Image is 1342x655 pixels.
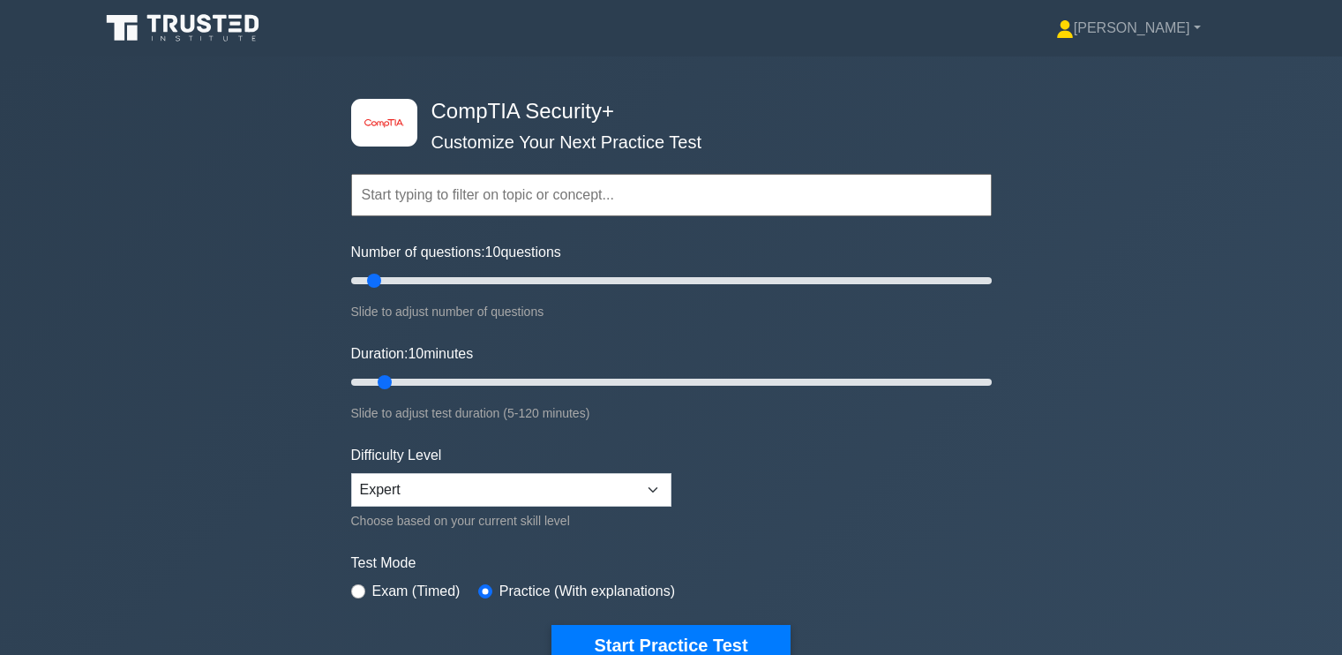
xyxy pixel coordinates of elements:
[351,553,992,574] label: Test Mode
[372,581,461,602] label: Exam (Timed)
[351,301,992,322] div: Slide to adjust number of questions
[485,245,501,260] span: 10
[351,445,442,466] label: Difficulty Level
[351,242,561,263] label: Number of questions: questions
[408,346,424,361] span: 10
[351,174,992,216] input: Start typing to filter on topic or concept...
[1014,11,1243,46] a: [PERSON_NAME]
[351,510,671,531] div: Choose based on your current skill level
[424,99,905,124] h4: CompTIA Security+
[351,403,992,424] div: Slide to adjust test duration (5-120 minutes)
[351,343,474,365] label: Duration: minutes
[499,581,675,602] label: Practice (With explanations)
